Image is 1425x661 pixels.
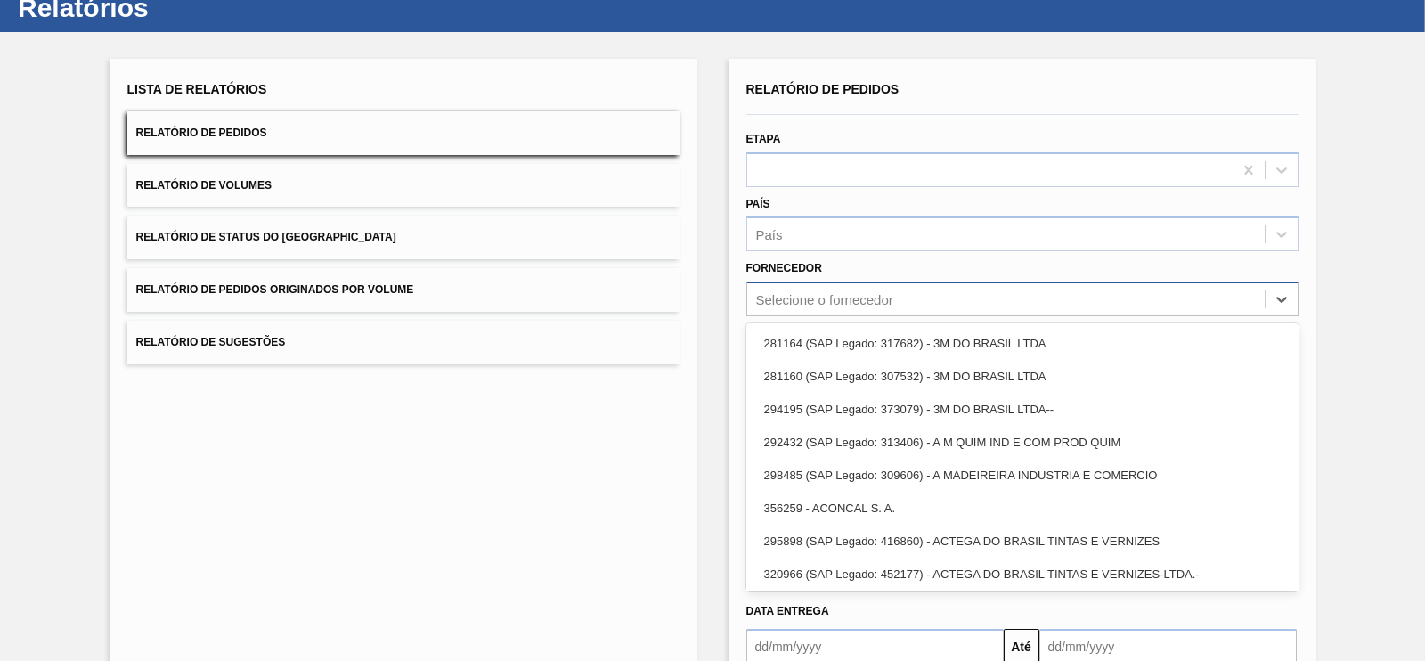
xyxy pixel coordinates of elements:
[136,179,272,192] span: Relatório de Volumes
[746,198,770,210] label: País
[746,82,900,96] span: Relatório de Pedidos
[136,283,414,296] span: Relatório de Pedidos Originados por Volume
[746,262,822,274] label: Fornecedor
[746,525,1299,558] div: 295898 (SAP Legado: 416860) - ACTEGA DO BRASIL TINTAS E VERNIZES
[746,360,1299,393] div: 281160 (SAP Legado: 307532) - 3M DO BRASIL LTDA
[136,231,396,243] span: Relatório de Status do [GEOGRAPHIC_DATA]
[136,126,267,139] span: Relatório de Pedidos
[136,336,286,348] span: Relatório de Sugestões
[756,292,893,307] div: Selecione o fornecedor
[746,133,781,145] label: Etapa
[746,492,1299,525] div: 356259 - ACONCAL S. A.
[746,459,1299,492] div: 298485 (SAP Legado: 309606) - A MADEIREIRA INDUSTRIA E COMERCIO
[756,227,783,242] div: País
[127,321,680,364] button: Relatório de Sugestões
[746,393,1299,426] div: 294195 (SAP Legado: 373079) - 3M DO BRASIL LTDA--
[127,268,680,312] button: Relatório de Pedidos Originados por Volume
[127,111,680,155] button: Relatório de Pedidos
[746,327,1299,360] div: 281164 (SAP Legado: 317682) - 3M DO BRASIL LTDA
[746,558,1299,591] div: 320966 (SAP Legado: 452177) - ACTEGA DO BRASIL TINTAS E VERNIZES-LTDA.-
[746,605,829,617] span: Data entrega
[127,216,680,259] button: Relatório de Status do [GEOGRAPHIC_DATA]
[127,82,267,96] span: Lista de Relatórios
[127,164,680,208] button: Relatório de Volumes
[746,426,1299,459] div: 292432 (SAP Legado: 313406) - A M QUIM IND E COM PROD QUIM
